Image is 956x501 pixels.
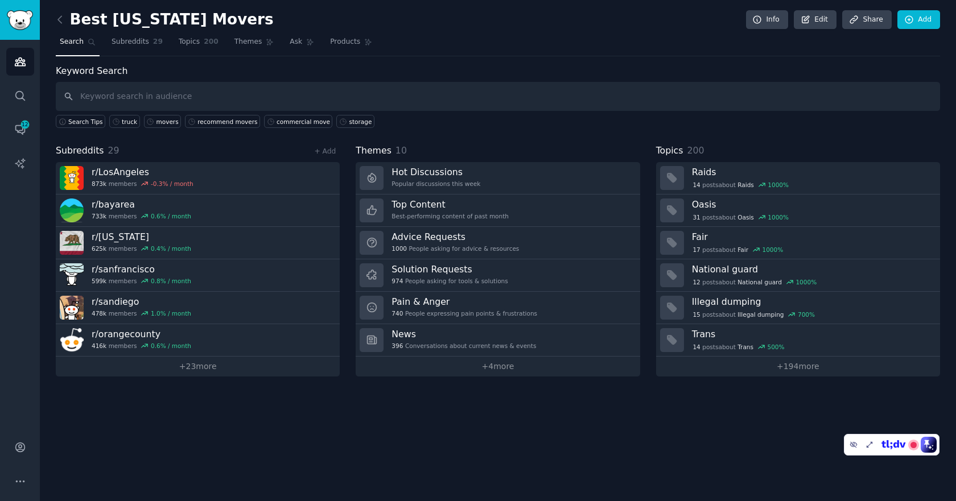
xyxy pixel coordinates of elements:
a: Raids14postsaboutRaids1000% [656,162,940,194]
div: People expressing pain points & frustrations [392,309,537,317]
span: Search [60,37,84,47]
span: 200 [204,37,219,47]
img: sandiego [60,296,84,320]
div: post s about [692,277,818,287]
div: 0.8 % / month [151,277,191,285]
div: storage [349,118,372,126]
img: orangecounty [60,328,84,352]
span: 478k [92,309,106,317]
a: r/sanfrancisco599kmembers0.8% / month [56,259,340,292]
div: 1000 % [763,246,784,254]
div: 1000 % [768,181,789,189]
span: Fair [737,246,748,254]
span: 625k [92,245,106,252]
a: Ask [286,33,318,56]
span: Ask [290,37,302,47]
a: Search [56,33,100,56]
span: National guard [737,278,782,286]
span: 873k [92,180,106,188]
div: Popular discussions this week [392,180,480,188]
a: Add [897,10,940,30]
span: 416k [92,342,106,350]
a: Fair17postsaboutFair1000% [656,227,940,259]
h3: Illegal dumping [692,296,932,308]
div: 0.6 % / month [151,342,191,350]
span: Subreddits [56,144,104,158]
span: 740 [392,309,403,317]
a: r/sandiego478kmembers1.0% / month [56,292,340,324]
h3: Advice Requests [392,231,519,243]
h3: Top Content [392,198,509,210]
div: members [92,212,191,220]
span: Subreddits [112,37,149,47]
a: truck [109,115,139,128]
a: Trans14postsaboutTrans500% [656,324,940,357]
a: Edit [794,10,836,30]
button: Search Tips [56,115,105,128]
div: recommend movers [197,118,257,126]
a: News396Conversations about current news & events [356,324,640,357]
span: 12 [693,278,700,286]
h2: Best [US_STATE] Movers [56,11,274,29]
span: Illegal dumping [737,310,784,318]
div: 0.4 % / month [151,245,191,252]
a: Advice Requests1000People asking for advice & resources [356,227,640,259]
a: National guard12postsaboutNational guard1000% [656,259,940,292]
div: post s about [692,342,786,352]
span: 14 [693,343,700,351]
a: Solution Requests974People asking for tools & solutions [356,259,640,292]
h3: r/ bayarea [92,198,191,210]
span: Oasis [737,213,754,221]
div: 1000 % [796,278,817,286]
a: r/[US_STATE]625kmembers0.4% / month [56,227,340,259]
span: 1000 [392,245,407,252]
a: r/orangecounty416kmembers0.6% / month [56,324,340,357]
span: Topics [179,37,200,47]
div: truck [122,118,137,126]
a: + Add [314,147,336,155]
a: storage [336,115,374,128]
h3: Fair [692,231,932,243]
a: Share [842,10,891,30]
a: Subreddits29 [108,33,167,56]
a: r/LosAngeles873kmembers-0.3% / month [56,162,340,194]
a: +4more [356,357,640,376]
span: Products [330,37,360,47]
h3: News [392,328,536,340]
a: Hot DiscussionsPopular discussions this week [356,162,640,194]
a: movers [144,115,182,128]
div: 500 % [768,343,785,351]
span: 200 [687,145,704,156]
span: Trans [737,343,753,351]
img: bayarea [60,198,84,222]
div: 0.6 % / month [151,212,191,220]
a: r/bayarea733kmembers0.6% / month [56,194,340,227]
img: sanfrancisco [60,263,84,287]
span: Themes [234,37,262,47]
h3: Trans [692,328,932,340]
span: 15 [693,310,700,318]
h3: National guard [692,263,932,275]
span: 974 [392,277,403,285]
a: Pain & Anger740People expressing pain points & frustrations [356,292,640,324]
div: 700 % [798,310,815,318]
h3: Solution Requests [392,263,508,275]
a: Products [326,33,376,56]
img: LosAngeles [60,166,84,190]
span: Topics [656,144,683,158]
div: 1.0 % / month [151,309,191,317]
div: Best-performing content of past month [392,212,509,220]
div: post s about [692,309,816,320]
span: Themes [356,144,392,158]
a: commercial move [264,115,332,128]
div: members [92,277,191,285]
a: recommend movers [185,115,260,128]
h3: r/ sandiego [92,296,191,308]
label: Keyword Search [56,65,127,76]
span: 29 [153,37,163,47]
a: Themes [230,33,278,56]
h3: Pain & Anger [392,296,537,308]
a: Illegal dumping15postsaboutIllegal dumping700% [656,292,940,324]
a: 12 [6,115,34,143]
a: Oasis31postsaboutOasis1000% [656,194,940,227]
